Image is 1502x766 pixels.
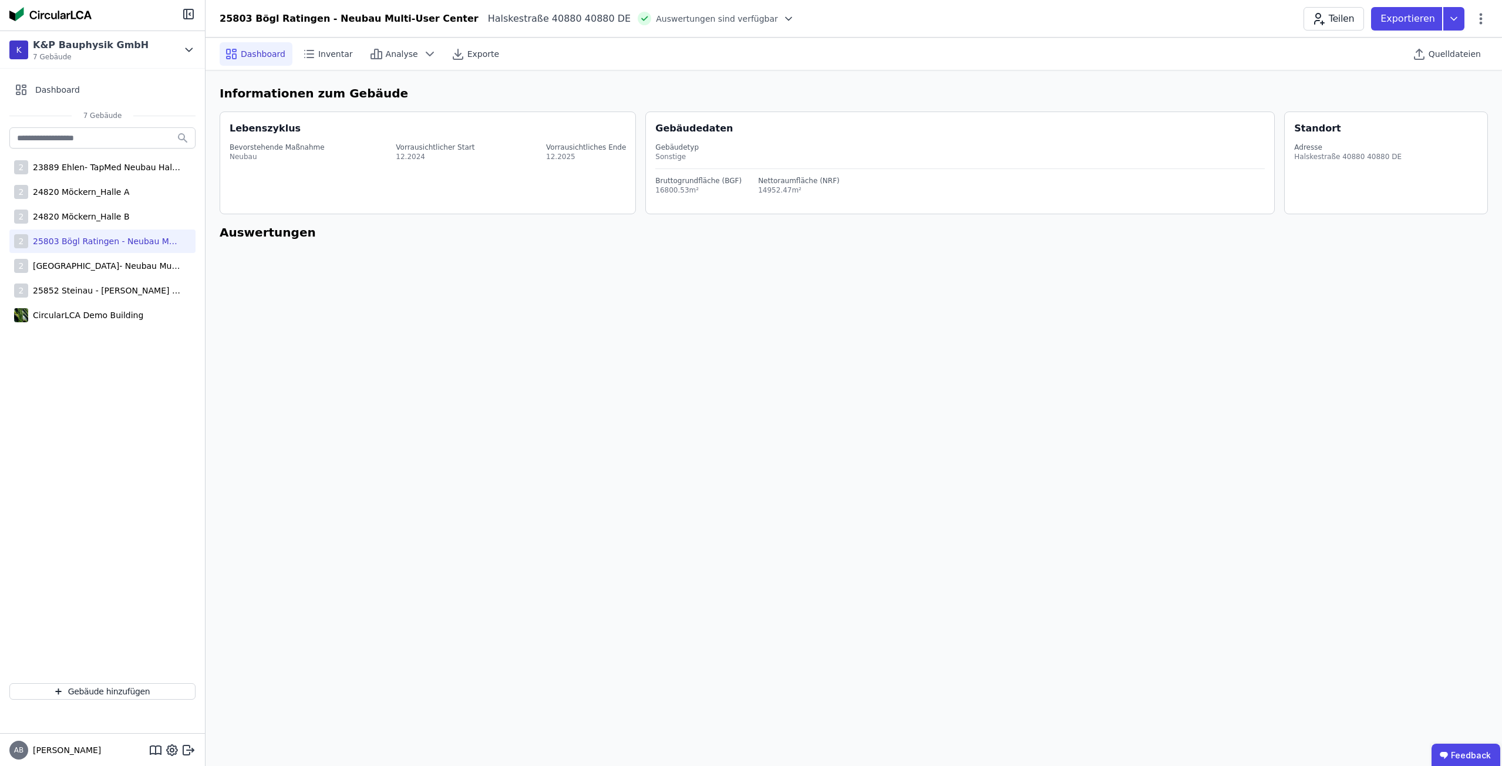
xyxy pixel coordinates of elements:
div: 2 [14,259,28,273]
div: 25803 Bögl Ratingen - Neubau Multi-User Center [28,235,181,247]
div: 14952.47m² [758,185,840,195]
div: Standort [1294,122,1341,136]
div: Nettoraumfläche (NRF) [758,176,840,185]
div: Neubau [230,152,325,161]
img: CircularLCA Demo Building [14,306,28,325]
span: Dashboard [35,84,80,96]
span: Inventar [318,48,353,60]
div: Gebäudetyp [655,143,1265,152]
span: Auswertungen sind verfügbar [656,13,778,25]
span: Dashboard [241,48,285,60]
div: Halskestraße 40880 40880 DE [479,12,631,26]
span: Analyse [386,48,418,60]
div: Adresse [1294,143,1402,152]
div: Vorrausichtliches Ende [546,143,626,152]
div: 25852 Steinau - [PERSON_NAME] Logistikzentrum [28,285,181,296]
div: 2 [14,160,28,174]
div: 16800.53m² [655,185,742,195]
div: 2 [14,284,28,298]
p: Exportieren [1380,12,1437,26]
span: Exporte [467,48,499,60]
img: Concular [9,7,92,21]
div: K [9,41,28,59]
span: 7 Gebäude [33,52,149,62]
div: 25803 Bögl Ratingen - Neubau Multi-User Center [220,12,479,26]
div: CircularLCA Demo Building [28,309,143,321]
div: K&P Bauphysik GmbH [33,38,149,52]
div: 12.2024 [396,152,474,161]
div: [GEOGRAPHIC_DATA]- Neubau Multi-User Center [28,260,181,272]
div: Vorrausichtlicher Start [396,143,474,152]
span: [PERSON_NAME] [28,744,101,756]
div: 2 [14,234,28,248]
h6: Auswertungen [220,224,1488,241]
div: 24820 Möckern_Halle B [28,211,130,222]
span: 7 Gebäude [72,111,134,120]
button: Teilen [1304,7,1364,31]
div: 12.2025 [546,152,626,161]
div: Gebäudedaten [655,122,1274,136]
div: Halskestraße 40880 40880 DE [1294,152,1402,161]
span: Quelldateien [1429,48,1481,60]
div: Bruttogrundfläche (BGF) [655,176,742,185]
h6: Informationen zum Gebäude [220,85,1488,102]
div: 24820 Möckern_Halle A [28,186,129,198]
div: 2 [14,210,28,224]
div: 2 [14,185,28,199]
button: Gebäude hinzufügen [9,683,196,700]
div: Sonstige [655,152,1265,161]
div: Lebenszyklus [230,122,301,136]
span: AB [14,747,23,754]
div: Bevorstehende Maßnahme [230,143,325,152]
div: 23889 Ehlen- TapMed Neubau Halle 2 [28,161,181,173]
